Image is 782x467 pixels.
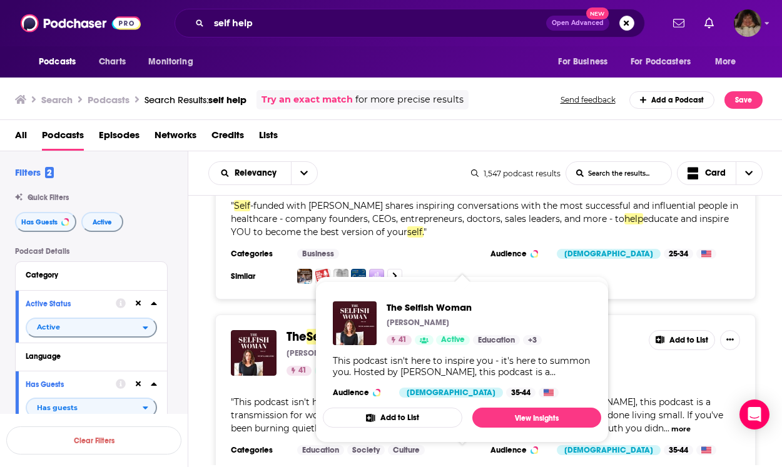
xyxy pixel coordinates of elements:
div: 35-44 [664,445,693,455]
a: Show notifications dropdown [668,13,689,34]
button: Add to List [649,330,715,350]
div: Has Guests [26,380,108,389]
span: Self [234,200,250,211]
button: Has Guests [26,376,116,392]
span: Open Advanced [552,20,604,26]
div: Search Results: [145,94,246,106]
span: -funded with [PERSON_NAME] shares inspiring conversations with the most successful and influentia... [231,200,738,224]
span: help [624,213,643,224]
img: Podchaser - Follow, Share and Rate Podcasts [21,11,141,35]
span: Has Guests [21,219,58,226]
h2: filter dropdown [26,398,157,418]
span: 41 [399,334,407,346]
span: For Business [558,53,607,71]
a: Episodes [99,125,140,151]
span: Active [441,334,465,346]
span: New [586,8,609,19]
span: Quick Filters [28,193,69,202]
div: [DEMOGRAPHIC_DATA] [557,249,661,259]
button: open menu [140,50,209,74]
a: Search Results:self help [145,94,246,106]
a: Add a Podcast [629,91,715,109]
div: [DEMOGRAPHIC_DATA] [557,445,661,455]
span: 2 [45,167,54,178]
a: TheSelfish Woman [287,330,390,344]
button: Add to List [323,408,462,428]
span: Logged in as angelport [734,9,761,37]
a: Networks [155,125,196,151]
a: Education [297,445,344,455]
div: [DEMOGRAPHIC_DATA] [399,388,503,398]
span: More [715,53,736,71]
button: Clear Filters [6,426,181,454]
button: open menu [26,398,157,418]
span: ... [664,423,669,434]
span: self. [407,226,424,238]
a: Lists [259,125,278,151]
a: Active [436,335,470,345]
a: Education [473,335,520,345]
div: Active Status [26,299,108,308]
h3: Audience [490,249,547,259]
button: Open AdvancedNew [546,16,609,31]
span: educate and inspire YOU to become the best version of your [231,213,729,238]
h3: Search [41,94,73,106]
a: Podcasts [42,125,84,151]
span: Card [705,169,726,178]
a: Show notifications dropdown [699,13,719,34]
img: The Selfish Woman [333,301,377,345]
h2: Filters [15,166,54,178]
a: View Insights [472,408,601,428]
img: User Profile [734,9,761,37]
span: The [287,329,307,344]
span: Relevancy [235,169,281,178]
span: for more precise results [355,93,464,107]
div: 1,547 podcast results [471,169,561,178]
div: 35-44 [506,388,536,398]
a: +3 [523,335,542,345]
h3: Categories [231,445,287,455]
span: Self [307,329,330,344]
button: Category [26,267,157,283]
button: open menu [209,169,291,178]
button: Active [81,212,123,232]
a: All [15,125,27,151]
p: [PERSON_NAME] [287,348,349,358]
span: The Selfish Woman [387,301,542,313]
button: Show profile menu [734,9,761,37]
p: [PERSON_NAME] [387,318,449,328]
h3: Similar [231,271,287,281]
button: more [671,424,691,434]
input: Search podcasts, credits, & more... [209,13,546,33]
div: 25-34 [664,249,693,259]
button: open menu [549,50,623,74]
span: Active [93,219,112,226]
a: Business [297,249,339,259]
button: Send feedback [557,94,619,105]
button: open menu [30,50,92,74]
button: Choose View [677,161,763,185]
img: Leading Through Uncertainty [297,269,312,284]
span: self help [208,94,246,106]
h3: Podcasts [88,94,129,106]
button: open menu [291,162,317,184]
span: Charts [99,53,126,71]
a: Charts [91,50,133,74]
h2: filter dropdown [26,318,157,338]
span: " [231,396,723,434]
a: 41 [287,366,312,376]
button: Active Status [26,296,116,311]
button: Language [26,348,157,364]
button: open menu [26,318,157,338]
a: Try an exact match [262,93,353,107]
button: open menu [622,50,709,74]
div: Category [26,271,149,279]
a: Credits [211,125,244,151]
button: Has Guests [15,212,76,232]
